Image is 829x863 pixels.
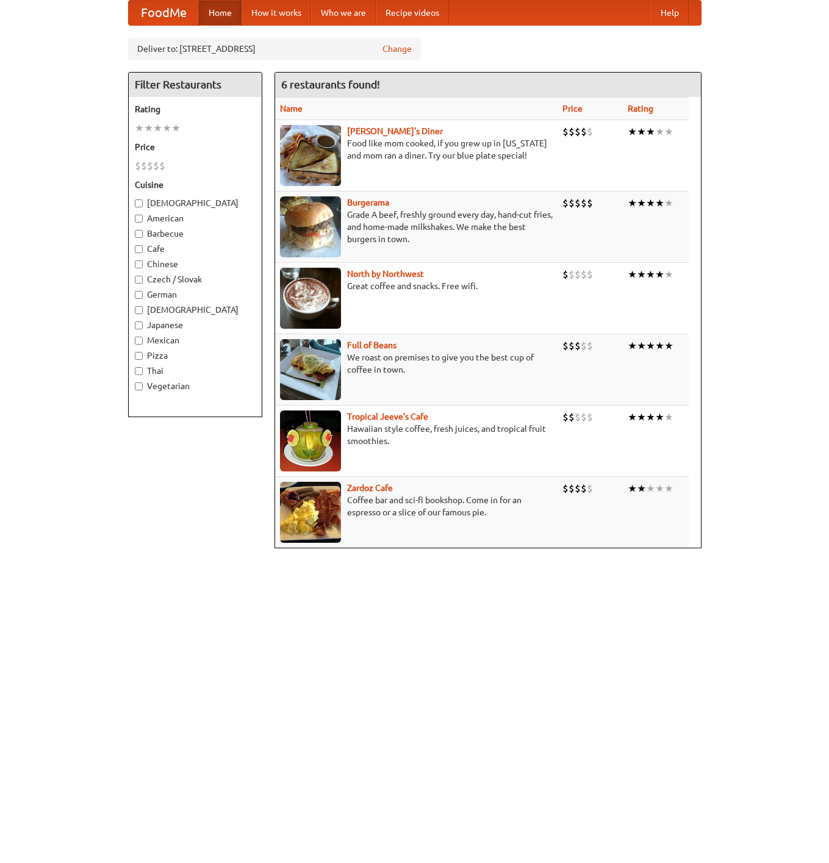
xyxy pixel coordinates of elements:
[135,304,256,316] label: [DEMOGRAPHIC_DATA]
[637,125,646,138] li: ★
[664,410,673,424] li: ★
[135,141,256,153] h5: Price
[587,482,593,495] li: $
[646,482,655,495] li: ★
[135,197,256,209] label: [DEMOGRAPHIC_DATA]
[280,410,341,471] img: jeeves.jpg
[135,273,256,285] label: Czech / Slovak
[141,159,147,173] li: $
[280,196,341,257] img: burgerama.jpg
[655,268,664,281] li: ★
[347,483,393,493] b: Zardoz Cafe
[569,410,575,424] li: $
[135,159,141,173] li: $
[646,410,655,424] li: ★
[135,215,143,223] input: American
[562,196,569,210] li: $
[575,125,581,138] li: $
[280,125,341,186] img: sallys.jpg
[655,125,664,138] li: ★
[587,196,593,210] li: $
[587,410,593,424] li: $
[159,159,165,173] li: $
[655,410,664,424] li: ★
[135,367,143,375] input: Thai
[153,121,162,135] li: ★
[637,268,646,281] li: ★
[135,321,143,329] input: Japanese
[376,1,449,25] a: Recipe videos
[651,1,689,25] a: Help
[129,73,262,97] h4: Filter Restaurants
[280,482,341,543] img: zardoz.jpg
[655,482,664,495] li: ★
[664,196,673,210] li: ★
[162,121,171,135] li: ★
[562,410,569,424] li: $
[655,339,664,353] li: ★
[128,38,421,60] div: Deliver to: [STREET_ADDRESS]
[562,268,569,281] li: $
[135,199,143,207] input: [DEMOGRAPHIC_DATA]
[575,482,581,495] li: $
[144,121,153,135] li: ★
[311,1,376,25] a: Who we are
[135,121,144,135] li: ★
[655,196,664,210] li: ★
[280,209,553,245] p: Grade A beef, freshly ground every day, hand-cut fries, and home-made milkshakes. We make the bes...
[129,1,199,25] a: FoodMe
[280,280,553,292] p: Great coffee and snacks. Free wifi.
[199,1,242,25] a: Home
[281,79,380,90] ng-pluralize: 6 restaurants found!
[347,412,428,421] b: Tropical Jeeve's Cafe
[347,126,443,136] a: [PERSON_NAME]'s Diner
[135,382,143,390] input: Vegetarian
[569,339,575,353] li: $
[135,319,256,331] label: Japanese
[581,196,587,210] li: $
[637,196,646,210] li: ★
[280,137,553,162] p: Food like mom cooked, if you grew up in [US_STATE] and mom ran a diner. Try our blue plate special!
[382,43,412,55] a: Change
[646,125,655,138] li: ★
[637,482,646,495] li: ★
[569,125,575,138] li: $
[135,349,256,362] label: Pizza
[664,268,673,281] li: ★
[280,423,553,447] p: Hawaiian style coffee, fresh juices, and tropical fruit smoothies.
[135,227,256,240] label: Barbecue
[581,339,587,353] li: $
[581,410,587,424] li: $
[664,125,673,138] li: ★
[347,340,397,350] a: Full of Beans
[347,269,424,279] b: North by Northwest
[569,268,575,281] li: $
[562,125,569,138] li: $
[646,196,655,210] li: ★
[646,339,655,353] li: ★
[347,198,389,207] a: Burgerama
[587,268,593,281] li: $
[562,482,569,495] li: $
[628,104,653,113] a: Rating
[153,159,159,173] li: $
[280,268,341,329] img: north.jpg
[587,339,593,353] li: $
[135,212,256,224] label: American
[135,230,143,238] input: Barbecue
[280,494,553,518] p: Coffee bar and sci-fi bookshop. Come in for an espresso or a slice of our famous pie.
[562,339,569,353] li: $
[280,351,553,376] p: We roast on premises to give you the best cup of coffee in town.
[135,334,256,346] label: Mexican
[628,125,637,138] li: ★
[575,339,581,353] li: $
[581,125,587,138] li: $
[637,339,646,353] li: ★
[135,352,143,360] input: Pizza
[628,482,637,495] li: ★
[135,103,256,115] h5: Rating
[569,482,575,495] li: $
